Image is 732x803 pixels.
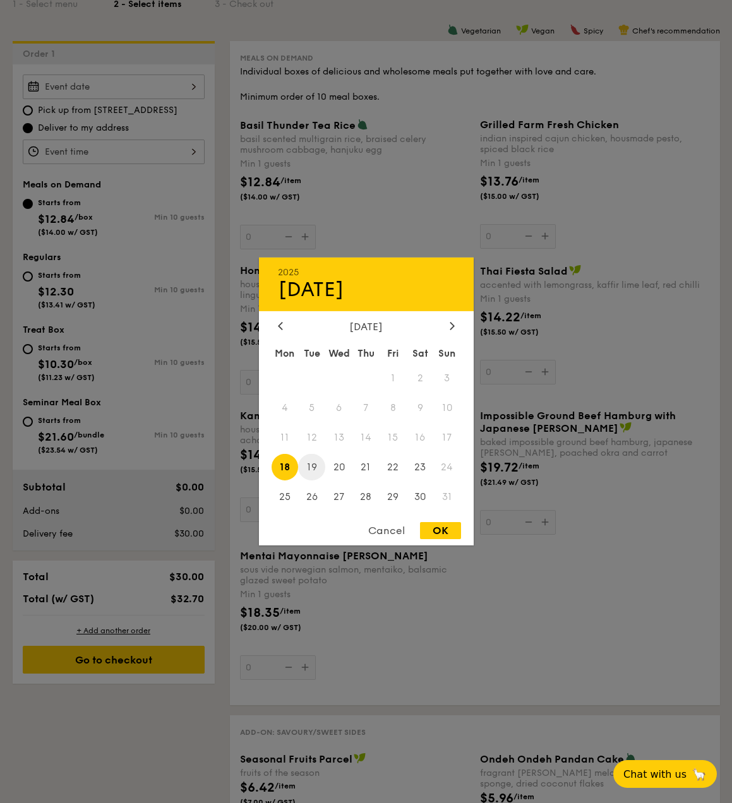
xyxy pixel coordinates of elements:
span: 21 [352,453,380,480]
span: 24 [434,453,461,480]
span: 🦙 [692,767,707,782]
span: 12 [298,424,325,451]
div: Fri [380,342,407,365]
span: 8 [380,395,407,422]
span: 11 [272,424,299,451]
span: 7 [352,395,380,422]
div: Cancel [356,522,417,539]
div: Sun [434,342,461,365]
span: 5 [298,395,325,422]
button: Chat with us🦙 [613,760,717,788]
div: Tue [298,342,325,365]
div: Sat [407,342,434,365]
span: 22 [380,453,407,480]
span: 31 [434,483,461,510]
span: 25 [272,483,299,510]
span: 30 [407,483,434,510]
span: 3 [434,365,461,392]
span: 26 [298,483,325,510]
div: Wed [325,342,352,365]
div: [DATE] [278,278,455,302]
span: 17 [434,424,461,451]
span: 23 [407,453,434,480]
span: 19 [298,453,325,480]
span: 18 [272,453,299,480]
div: Thu [352,342,380,365]
div: Mon [272,342,299,365]
span: 16 [407,424,434,451]
span: 14 [352,424,380,451]
span: Chat with us [623,768,687,780]
span: 28 [352,483,380,510]
div: OK [420,522,461,539]
span: 4 [272,395,299,422]
span: 15 [380,424,407,451]
span: 10 [434,395,461,422]
span: 27 [325,483,352,510]
span: 9 [407,395,434,422]
div: 2025 [278,267,455,278]
span: 29 [380,483,407,510]
span: 2 [407,365,434,392]
span: 6 [325,395,352,422]
span: 20 [325,453,352,480]
span: 13 [325,424,352,451]
span: 1 [380,365,407,392]
div: [DATE] [278,321,455,333]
